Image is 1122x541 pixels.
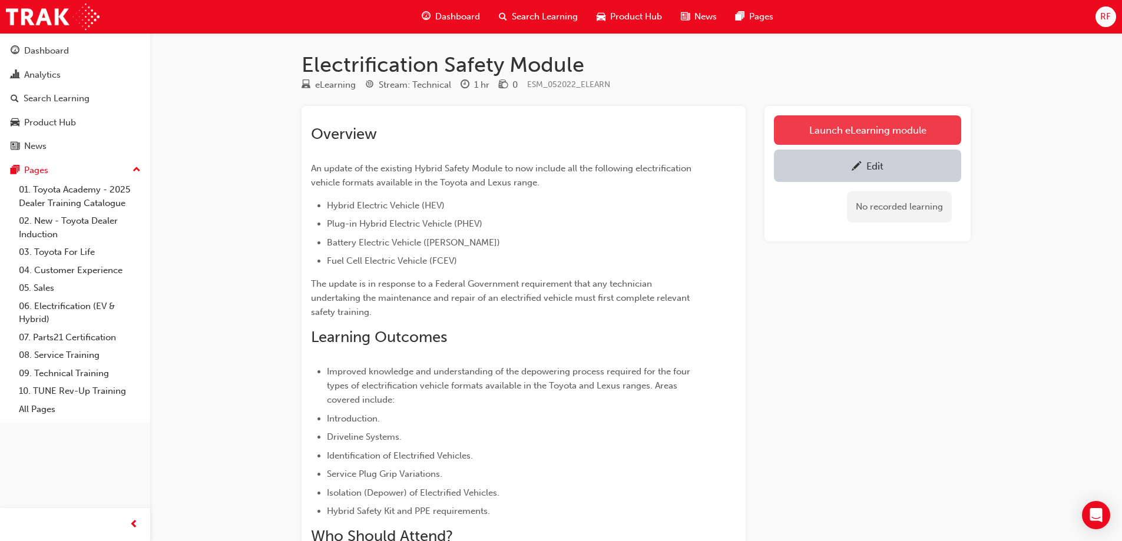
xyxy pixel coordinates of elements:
[365,80,374,91] span: target-icon
[499,78,518,92] div: Price
[302,52,971,78] h1: Electrification Safety Module
[5,160,145,181] button: Pages
[130,517,138,532] span: prev-icon
[14,181,145,212] a: 01. Toyota Academy - 2025 Dealer Training Catalogue
[610,10,662,24] span: Product Hub
[24,92,90,105] div: Search Learning
[379,78,451,92] div: Stream: Technical
[315,78,356,92] div: eLearning
[327,255,457,266] span: Fuel Cell Electric Vehicle (FCEV)
[512,78,518,92] div: 0
[14,328,145,347] a: 07. Parts21 Certification
[499,9,507,24] span: search-icon
[365,78,451,92] div: Stream
[489,5,587,29] a: search-iconSearch Learning
[327,487,499,498] span: Isolation (Depower) of Electrified Vehicles.
[302,80,310,91] span: learningResourceType_ELEARNING-icon
[14,382,145,400] a: 10. TUNE Rev-Up Training
[422,9,431,24] span: guage-icon
[327,413,380,424] span: Introduction.
[327,237,500,248] span: Battery Electric Vehicle ([PERSON_NAME])
[327,506,490,516] span: Hybrid Safety Kit and PPE requirements.
[14,346,145,364] a: 08. Service Training
[24,44,69,58] div: Dashboard
[11,165,19,176] span: pages-icon
[327,366,693,405] span: Improved knowledge and understanding of the depowering process required for the four types of ele...
[302,78,356,92] div: Type
[14,212,145,243] a: 02. New - Toyota Dealer Induction
[24,140,47,153] div: News
[474,78,489,92] div: 1 hr
[587,5,671,29] a: car-iconProduct Hub
[847,191,952,223] div: No recorded learning
[5,40,145,62] a: Dashboard
[14,243,145,261] a: 03. Toyota For Life
[327,200,445,211] span: Hybrid Electric Vehicle (HEV)
[726,5,783,29] a: pages-iconPages
[11,46,19,57] span: guage-icon
[5,38,145,160] button: DashboardAnalyticsSearch LearningProduct HubNews
[681,9,690,24] span: news-icon
[512,10,578,24] span: Search Learning
[327,469,442,479] span: Service Plug Grip Variations.
[24,116,76,130] div: Product Hub
[327,218,482,229] span: Plug-in Hybrid Electric Vehicle (PHEV)
[527,79,610,89] span: Learning resource code
[5,112,145,134] a: Product Hub
[774,115,961,145] a: Launch eLearning module
[1082,501,1110,529] div: Open Intercom Messenger
[461,80,469,91] span: clock-icon
[5,88,145,109] a: Search Learning
[749,10,773,24] span: Pages
[311,125,377,143] span: Overview
[14,261,145,280] a: 04. Customer Experience
[24,164,48,177] div: Pages
[5,135,145,157] a: News
[694,10,717,24] span: News
[671,5,726,29] a: news-iconNews
[327,450,473,461] span: Identification of Electrified Vehicles.
[14,279,145,297] a: 05. Sales
[14,400,145,419] a: All Pages
[736,9,744,24] span: pages-icon
[311,163,694,188] span: An update of the existing Hybrid Safety Module to now include all the following electrification v...
[1100,10,1111,24] span: RF
[14,364,145,383] a: 09. Technical Training
[499,80,508,91] span: money-icon
[11,70,19,81] span: chart-icon
[311,278,692,317] span: The update is in response to a Federal Government requirement that any technician undertaking the...
[311,328,447,346] span: Learning Outcomes
[5,64,145,86] a: Analytics
[774,150,961,182] a: Edit
[852,161,862,173] span: pencil-icon
[866,160,883,172] div: Edit
[1095,6,1116,27] button: RF
[327,432,402,442] span: Driveline Systems.
[14,297,145,328] a: 06. Electrification (EV & Hybrid)
[24,68,61,82] div: Analytics
[133,162,141,178] span: up-icon
[597,9,605,24] span: car-icon
[412,5,489,29] a: guage-iconDashboard
[11,141,19,152] span: news-icon
[11,94,19,104] span: search-icon
[11,118,19,128] span: car-icon
[461,78,489,92] div: Duration
[435,10,480,24] span: Dashboard
[6,4,100,30] img: Trak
